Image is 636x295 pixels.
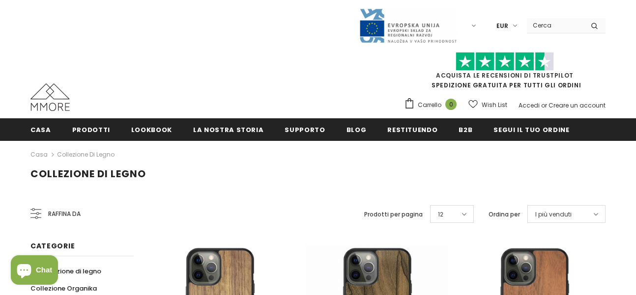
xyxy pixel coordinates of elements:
a: Prodotti [72,118,110,140]
img: Fidati di Pilot Stars [456,52,554,71]
a: Blog [347,118,367,140]
span: Carrello [418,100,441,110]
a: Lookbook [131,118,172,140]
span: EUR [496,21,508,31]
a: supporto [285,118,325,140]
img: Casi MMORE [30,83,70,111]
span: 12 [438,210,443,219]
span: SPEDIZIONE GRATUITA PER TUTTI GLI ORDINI [404,56,606,89]
span: Blog [347,125,367,134]
span: Collezione di legno [30,167,146,181]
span: Collezione di legno [39,267,101,276]
a: Segui il tuo ordine [493,118,569,140]
span: Wish List [482,100,507,110]
a: Collezione di legno [57,150,115,159]
span: supporto [285,125,325,134]
img: Javni Razpis [359,8,457,44]
span: Segui il tuo ordine [493,125,569,134]
span: La nostra storia [193,125,263,134]
a: Wish List [468,96,507,113]
inbox-online-store-chat: Shopify online store chat [8,255,61,287]
span: Lookbook [131,125,172,134]
span: or [541,101,547,109]
input: Search Site [527,18,583,32]
a: Carrello 0 [404,98,462,112]
a: B2B [459,118,472,140]
span: I più venduti [535,210,572,219]
span: Prodotti [72,125,110,134]
span: Casa [30,125,51,134]
a: Creare un account [549,101,606,109]
a: Accedi [519,101,540,109]
span: 0 [445,99,457,110]
span: Categorie [30,241,75,251]
span: Restituendo [387,125,437,134]
a: Javni Razpis [359,21,457,29]
label: Ordina per [489,210,520,219]
span: Raffina da [48,209,81,219]
a: La nostra storia [193,118,263,140]
label: Prodotti per pagina [364,210,423,219]
a: Casa [30,149,48,161]
a: Acquista le recensioni di TrustPilot [436,71,574,80]
span: Collezione Organika [30,284,97,293]
a: Restituendo [387,118,437,140]
a: Casa [30,118,51,140]
a: Collezione di legno [30,263,101,280]
span: B2B [459,125,472,134]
